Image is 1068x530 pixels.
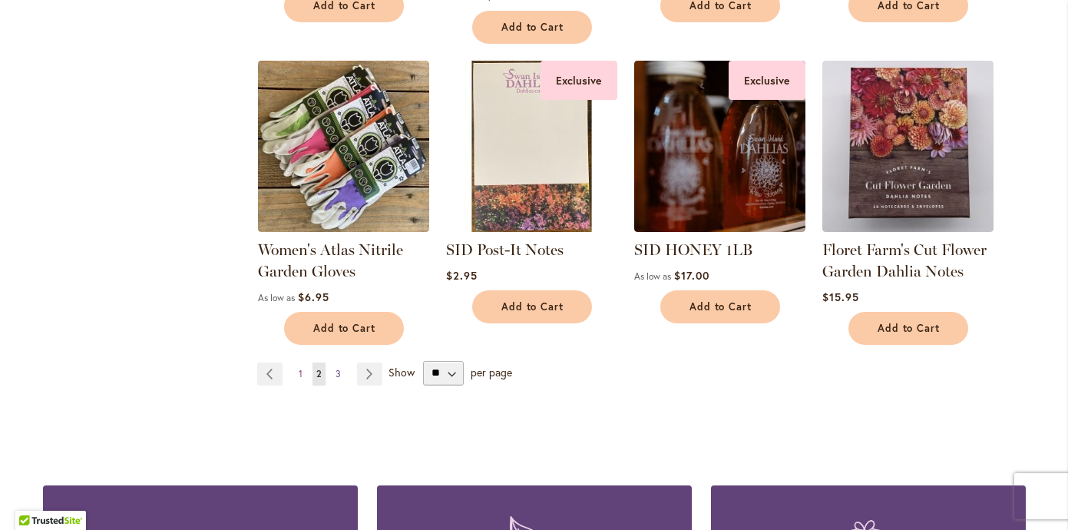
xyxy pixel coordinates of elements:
span: $6.95 [298,290,329,304]
a: 1 [295,363,306,386]
img: SID POST-IT NOTES [446,61,617,232]
span: Add to Cart [313,322,376,335]
span: As low as [634,270,671,282]
button: Add to Cart [472,11,592,44]
img: SID HONEY 1LB [634,61,805,232]
a: SID POST-IT NOTES Exclusive [446,220,617,235]
button: Add to Cart [284,312,404,345]
span: Add to Cart [878,322,941,335]
span: As low as [258,292,295,303]
a: Floret Farm's Cut Flower Garden Dahlia Notes [822,240,987,280]
a: SID HONEY 1LB [634,240,752,259]
span: per page [471,364,512,379]
span: Add to Cart [501,21,564,34]
span: 1 [299,368,303,379]
button: Add to Cart [472,290,592,323]
a: Floret Farm's Cut Flower Garden Dahlia Notes - FRONT [822,220,994,235]
a: 3 [332,363,345,386]
div: Exclusive [729,61,805,100]
span: 3 [336,368,341,379]
button: Add to Cart [848,312,968,345]
img: Women's Atlas Nitrile Gloves in 4 sizes [258,61,429,232]
span: Add to Cart [689,300,752,313]
iframe: Launch Accessibility Center [12,475,55,518]
a: Women's Atlas Nitrile Gloves in 4 sizes [258,220,429,235]
a: SID Post-It Notes [446,240,564,259]
img: Floret Farm's Cut Flower Garden Dahlia Notes - FRONT [822,61,994,232]
a: SID HONEY 1LB Exclusive [634,220,805,235]
span: Add to Cart [501,300,564,313]
span: $15.95 [822,290,859,304]
span: $17.00 [674,268,709,283]
a: Women's Atlas Nitrile Garden Gloves [258,240,403,280]
div: Exclusive [541,61,617,100]
span: Show [389,364,415,379]
span: $2.95 [446,268,478,283]
button: Add to Cart [660,290,780,323]
span: 2 [316,368,322,379]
